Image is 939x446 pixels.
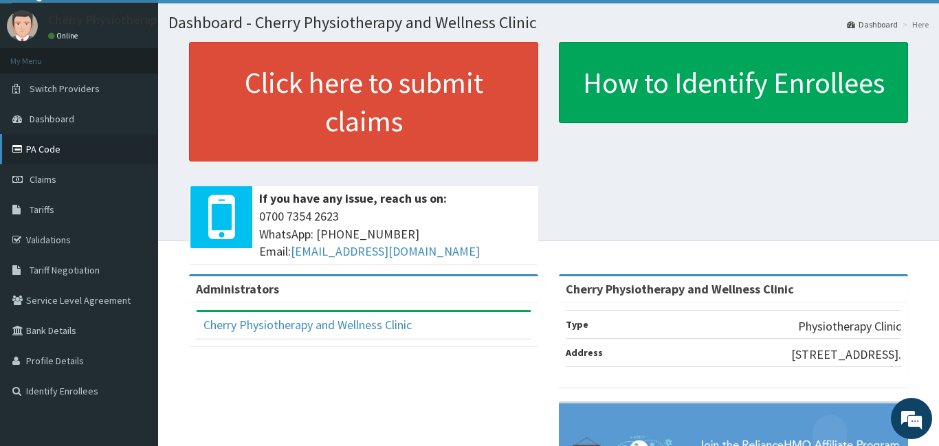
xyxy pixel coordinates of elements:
span: Tariff Negotiation [30,264,100,276]
span: Dashboard [30,113,74,125]
span: Tariffs [30,203,54,216]
a: Dashboard [847,19,898,30]
span: 0700 7354 2623 WhatsApp: [PHONE_NUMBER] Email: [259,208,531,260]
p: Cherry Physiotherapy and Wellness Clinic [48,14,269,26]
p: [STREET_ADDRESS]. [791,346,901,364]
a: How to Identify Enrollees [559,42,908,123]
p: Physiotherapy Clinic [798,317,901,335]
a: Cherry Physiotherapy and Wellness Clinic [203,317,412,333]
a: Click here to submit claims [189,42,538,161]
b: If you have any issue, reach us on: [259,190,447,206]
a: Online [48,31,81,41]
b: Type [566,318,588,331]
h1: Dashboard - Cherry Physiotherapy and Wellness Clinic [168,14,929,32]
b: Administrators [196,281,279,297]
b: Address [566,346,603,359]
a: [EMAIL_ADDRESS][DOMAIN_NAME] [291,243,480,259]
span: Switch Providers [30,82,100,95]
strong: Cherry Physiotherapy and Wellness Clinic [566,281,794,297]
img: User Image [7,10,38,41]
li: Here [899,19,929,30]
span: Claims [30,173,56,186]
